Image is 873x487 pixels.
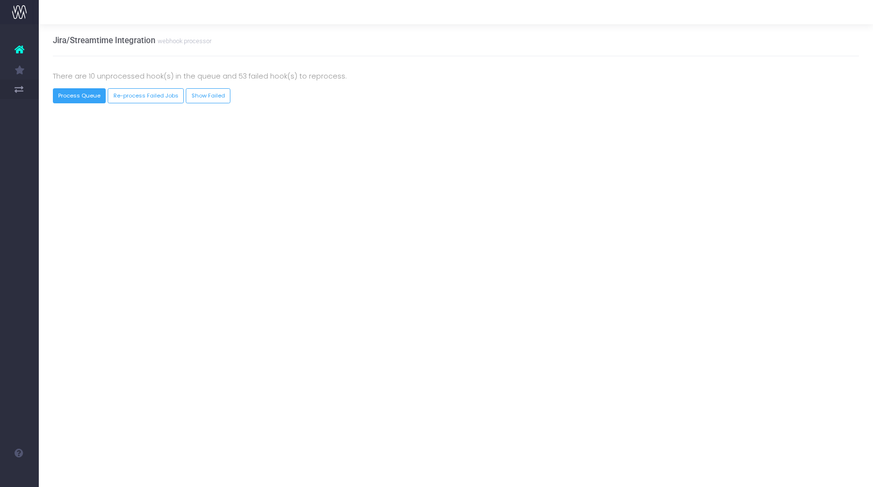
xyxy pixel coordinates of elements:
[53,88,106,103] button: Process Queue
[108,88,184,103] button: Re-process Failed Jobs
[155,35,211,45] small: webhook processor
[53,35,211,45] h3: Jira/Streamtime Integration
[12,468,27,482] img: images/default_profile_image.png
[53,70,859,82] p: There are 10 unprocessed hook(s) in the queue and 53 failed hook(s) to reprocess.
[186,88,230,103] a: Show Failed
